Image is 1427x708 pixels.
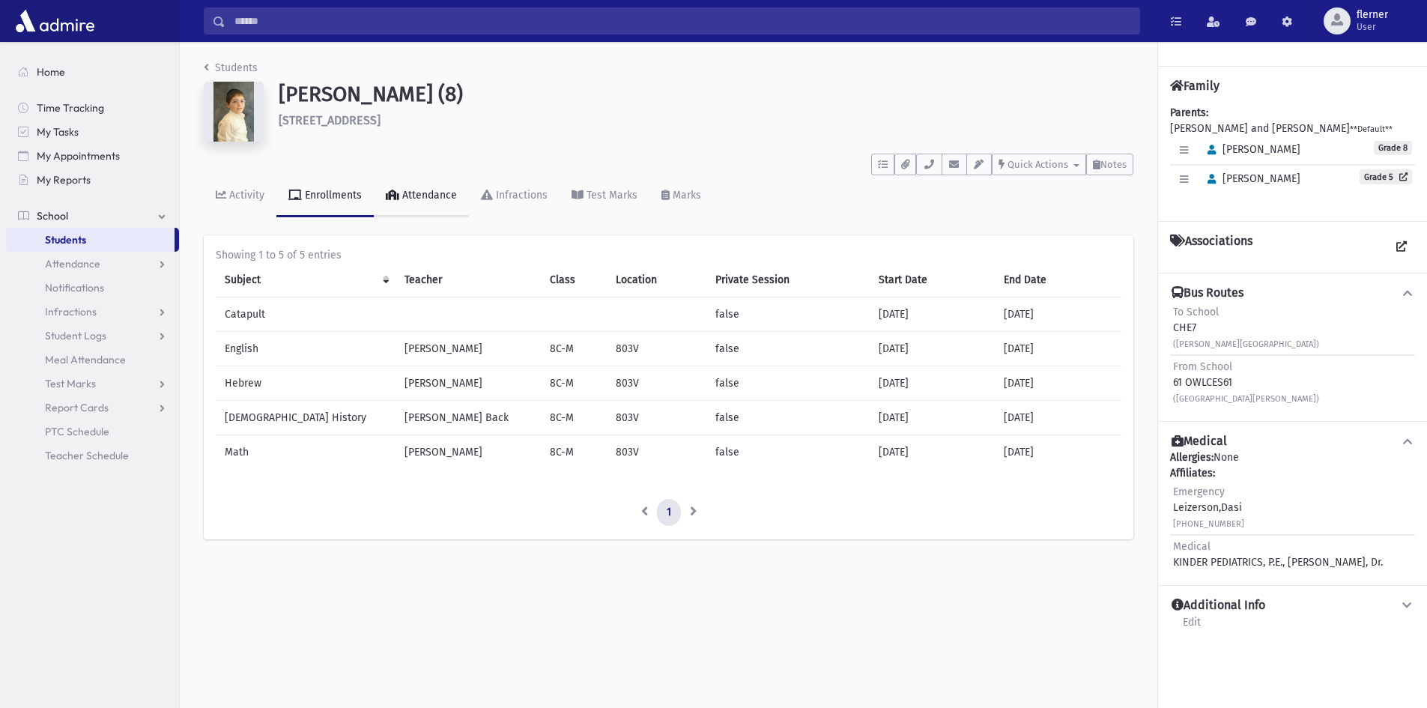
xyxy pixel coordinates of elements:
th: Class [541,263,607,297]
th: Subject [216,263,396,297]
td: false [706,366,870,401]
a: Teacher Schedule [6,444,179,468]
img: AdmirePro [12,6,98,36]
b: Allergies: [1170,451,1214,464]
th: End Date [995,263,1121,297]
span: Medical [1173,540,1211,553]
td: Hebrew [216,366,396,401]
a: Attendance [6,252,179,276]
span: Teacher Schedule [45,449,129,462]
a: My Reports [6,168,179,192]
th: Private Session [706,263,870,297]
a: Infractions [6,300,179,324]
td: [PERSON_NAME] Back [396,401,542,435]
a: My Appointments [6,144,179,168]
h1: [PERSON_NAME] (8) [279,82,1133,107]
h4: Family [1170,79,1220,93]
span: School [37,209,68,223]
a: Student Logs [6,324,179,348]
span: Notifications [45,281,104,294]
div: Infractions [493,189,548,202]
td: 8C-M [541,435,607,470]
div: Test Marks [584,189,637,202]
td: [DATE] [870,435,996,470]
a: Meal Attendance [6,348,179,372]
td: false [706,435,870,470]
div: Activity [226,189,264,202]
button: Additional Info [1170,598,1415,614]
a: Test Marks [560,175,649,217]
span: Time Tracking [37,101,104,115]
b: Affiliates: [1170,467,1215,479]
div: None [1170,450,1415,573]
span: Students [45,233,86,246]
span: [PERSON_NAME] [1201,143,1300,156]
b: Parents: [1170,106,1208,119]
span: Test Marks [45,377,96,390]
td: [DATE] [870,401,996,435]
button: Quick Actions [992,154,1086,175]
td: Catapult [216,297,396,332]
h4: Medical [1172,434,1227,450]
td: [DATE] [870,366,996,401]
th: Teacher [396,263,542,297]
div: Marks [670,189,701,202]
small: ([GEOGRAPHIC_DATA][PERSON_NAME]) [1173,394,1319,404]
button: Notes [1086,154,1133,175]
td: [DATE] [995,366,1121,401]
div: KINDER PEDIATRICS, P.E., [PERSON_NAME], Dr. [1173,539,1383,570]
input: Search [225,7,1139,34]
span: To School [1173,306,1219,318]
a: Edit [1182,614,1202,641]
h4: Additional Info [1172,598,1265,614]
div: Leizerson,Dasi [1173,484,1244,531]
td: 803V [607,366,706,401]
small: [PHONE_NUMBER] [1173,519,1244,529]
span: User [1357,21,1388,33]
td: false [706,401,870,435]
span: Notes [1100,159,1127,170]
a: PTC Schedule [6,420,179,444]
h4: Bus Routes [1172,285,1243,301]
span: Infractions [45,305,97,318]
span: Meal Attendance [45,353,126,366]
a: Activity [204,175,276,217]
td: [PERSON_NAME] [396,366,542,401]
div: Attendance [399,189,457,202]
td: English [216,332,396,366]
a: Marks [649,175,713,217]
div: [PERSON_NAME] and [PERSON_NAME] [1170,105,1415,209]
a: Attendance [374,175,469,217]
td: [PERSON_NAME] [396,332,542,366]
a: Infractions [469,175,560,217]
span: flerner [1357,9,1388,21]
td: [DATE] [995,297,1121,332]
div: Showing 1 to 5 of 5 entries [216,247,1121,263]
a: 1 [657,499,681,526]
td: [DATE] [870,332,996,366]
td: 8C-M [541,332,607,366]
span: Quick Actions [1008,159,1068,170]
td: [PERSON_NAME] [396,435,542,470]
a: Report Cards [6,396,179,420]
th: Location [607,263,706,297]
button: Medical [1170,434,1415,450]
a: Notifications [6,276,179,300]
td: 803V [607,332,706,366]
td: [DEMOGRAPHIC_DATA] History [216,401,396,435]
td: 803V [607,435,706,470]
span: My Reports [37,173,91,187]
span: My Tasks [37,125,79,139]
td: Math [216,435,396,470]
a: School [6,204,179,228]
div: CHE7 [1173,304,1319,351]
a: Home [6,60,179,84]
h6: [STREET_ADDRESS] [279,113,1133,127]
span: From School [1173,360,1232,373]
span: Report Cards [45,401,109,414]
a: View all Associations [1388,234,1415,261]
small: ([PERSON_NAME][GEOGRAPHIC_DATA]) [1173,339,1319,349]
div: Enrollments [302,189,362,202]
a: My Tasks [6,120,179,144]
th: Start Date [870,263,996,297]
